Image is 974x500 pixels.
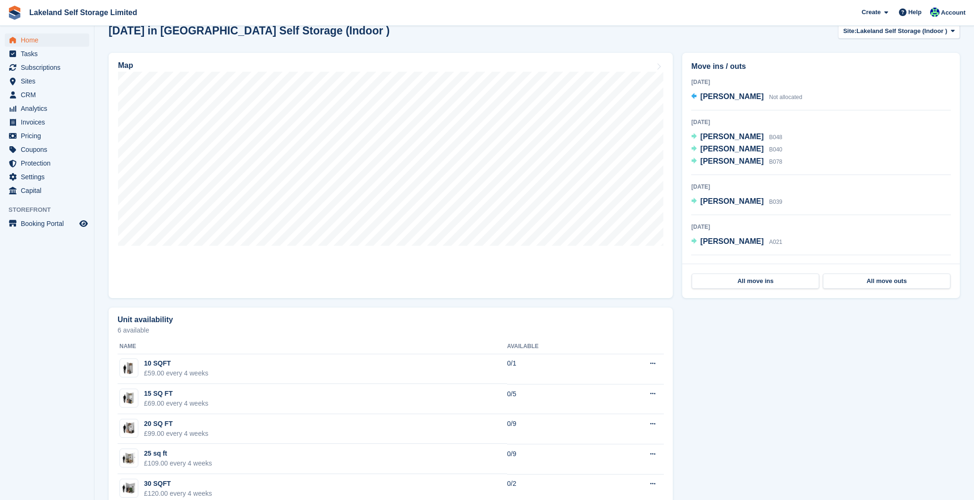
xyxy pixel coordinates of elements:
span: Tasks [21,47,77,60]
button: Site: Lakeland Self Storage (Indoor ) [838,23,960,39]
a: Map [109,53,673,298]
a: [PERSON_NAME] B078 [691,156,782,168]
img: Steve Aynsley [930,8,940,17]
a: menu [5,184,89,197]
h2: [DATE] in [GEOGRAPHIC_DATA] Self Storage (Indoor ) [109,25,390,37]
div: 10 SQFT [144,358,208,368]
a: menu [5,157,89,170]
td: 0/9 [507,414,603,444]
span: B048 [769,134,782,141]
img: 10-sqft-unit.jpg [120,361,138,375]
div: 15 SQ FT [144,389,208,399]
span: Account [941,8,966,17]
span: Booking Portal [21,217,77,230]
span: Invoices [21,116,77,129]
div: [DATE] [691,78,951,86]
a: [PERSON_NAME] B048 [691,131,782,143]
div: 20 SQ FT [144,419,208,429]
span: B078 [769,158,782,165]
h2: Move ins / outs [691,61,951,72]
img: stora-icon-8386f47178a22dfd0bd8f6a31ec36ba5ce8667c1dd55bd0f319d3a0aa187defe.svg [8,6,22,20]
h2: Unit availability [118,316,173,324]
a: menu [5,47,89,60]
a: menu [5,116,89,129]
a: menu [5,143,89,156]
div: [DATE] [691,183,951,191]
span: [PERSON_NAME] [700,237,763,245]
td: 0/9 [507,444,603,474]
span: Site: [843,26,856,36]
div: [DATE] [691,118,951,126]
img: 25.jpg [120,451,138,465]
span: [PERSON_NAME] [700,157,763,165]
a: [PERSON_NAME] Not allocated [691,91,802,103]
a: [PERSON_NAME] B040 [691,143,782,156]
span: Coupons [21,143,77,156]
span: CRM [21,88,77,101]
img: 30-sqft-unit.jpg [120,482,138,495]
span: Lakeland Self Storage (Indoor ) [856,26,947,36]
span: Storefront [8,205,94,215]
div: [DATE] [691,263,951,271]
a: Lakeland Self Storage Limited [25,5,141,20]
a: [PERSON_NAME] A021 [691,236,782,248]
a: menu [5,102,89,115]
span: Not allocated [769,94,802,100]
a: [PERSON_NAME] B039 [691,196,782,208]
span: Home [21,33,77,47]
div: £99.00 every 4 weeks [144,429,208,439]
span: [PERSON_NAME] [700,145,763,153]
span: Pricing [21,129,77,142]
a: menu [5,33,89,47]
a: menu [5,88,89,101]
span: Settings [21,170,77,183]
a: menu [5,170,89,183]
th: Available [507,339,603,354]
span: A021 [769,239,782,245]
a: menu [5,61,89,74]
div: 25 sq ft [144,449,212,458]
span: [PERSON_NAME] [700,133,763,141]
div: 30 SQFT [144,479,212,489]
span: Create [862,8,881,17]
span: Subscriptions [21,61,77,74]
span: Analytics [21,102,77,115]
div: £120.00 every 4 weeks [144,489,212,499]
div: [DATE] [691,223,951,231]
span: [PERSON_NAME] [700,92,763,100]
td: 0/1 [507,354,603,384]
a: menu [5,217,89,230]
img: 20-sqft-unit.jpg [120,421,138,435]
h2: Map [118,61,133,70]
a: All move outs [823,274,950,289]
span: B040 [769,146,782,153]
span: Protection [21,157,77,170]
td: 0/5 [507,384,603,414]
span: B039 [769,199,782,205]
div: £59.00 every 4 weeks [144,368,208,378]
img: 15-sqft-unit.jpg [120,392,138,405]
a: Preview store [78,218,89,229]
a: menu [5,75,89,88]
span: Capital [21,184,77,197]
span: Sites [21,75,77,88]
span: [PERSON_NAME] [700,197,763,205]
span: Help [908,8,922,17]
p: 6 available [118,327,664,333]
div: £69.00 every 4 weeks [144,399,208,408]
th: Name [118,339,507,354]
a: menu [5,129,89,142]
div: £109.00 every 4 weeks [144,458,212,468]
a: All move ins [692,274,819,289]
